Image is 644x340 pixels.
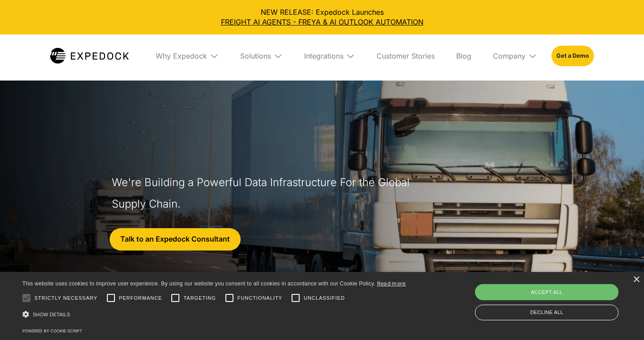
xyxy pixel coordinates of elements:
[34,294,97,302] span: Strictly necessary
[240,51,271,60] div: Solutions
[297,34,362,77] div: Integrations
[156,51,207,60] div: Why Expedock
[148,34,226,77] div: Why Expedock
[551,46,594,66] a: Get a Demo
[22,280,375,287] span: This website uses cookies to improve user experience. By using our website you consent to all coo...
[449,34,479,77] a: Blog
[237,294,282,302] span: Functionality
[33,312,70,317] span: Show details
[493,51,525,60] div: Company
[475,305,619,320] div: Decline all
[633,276,640,283] div: Close
[22,328,82,333] a: Powered by cookie-script
[369,34,442,77] a: Customer Stories
[599,297,644,340] iframe: Chat Widget
[183,294,216,302] span: Targeting
[233,34,290,77] div: Solutions
[22,308,406,321] div: Show details
[7,7,637,27] div: NEW RELEASE: Expedock Launches
[486,34,544,77] div: Company
[7,17,637,27] a: FREIGHT AI AGENTS - FREYA & AI OUTLOOK AUTOMATION
[304,294,345,302] span: Unclassified
[304,51,343,60] div: Integrations
[377,280,406,287] a: Read more
[112,172,414,215] h1: We're Building a Powerful Data Infrastructure For the Global Supply Chain.
[119,294,162,302] span: Performance
[110,228,241,251] a: Talk to an Expedock Consultant
[475,284,619,300] div: Accept all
